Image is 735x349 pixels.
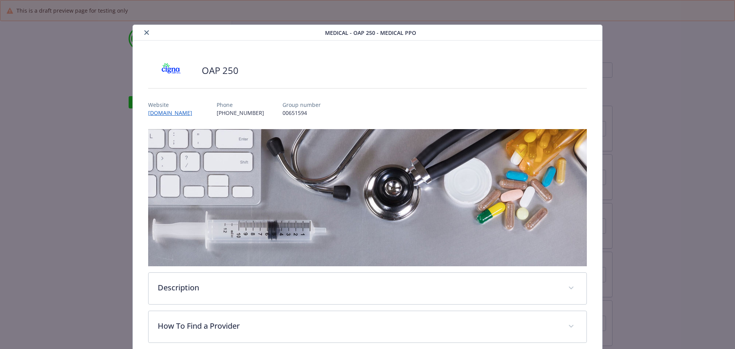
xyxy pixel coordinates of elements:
button: close [142,28,151,37]
p: Group number [283,101,321,109]
div: How To Find a Provider [149,311,587,342]
span: Medical - OAP 250 - Medical PPO [325,29,416,37]
a: [DOMAIN_NAME] [148,109,198,116]
img: CIGNA [148,59,194,82]
p: Description [158,282,559,293]
img: banner [148,129,587,266]
p: [PHONE_NUMBER] [217,109,264,117]
h2: OAP 250 [202,64,238,77]
div: Description [149,273,587,304]
p: Phone [217,101,264,109]
p: 00651594 [283,109,321,117]
p: How To Find a Provider [158,320,559,332]
p: Website [148,101,198,109]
